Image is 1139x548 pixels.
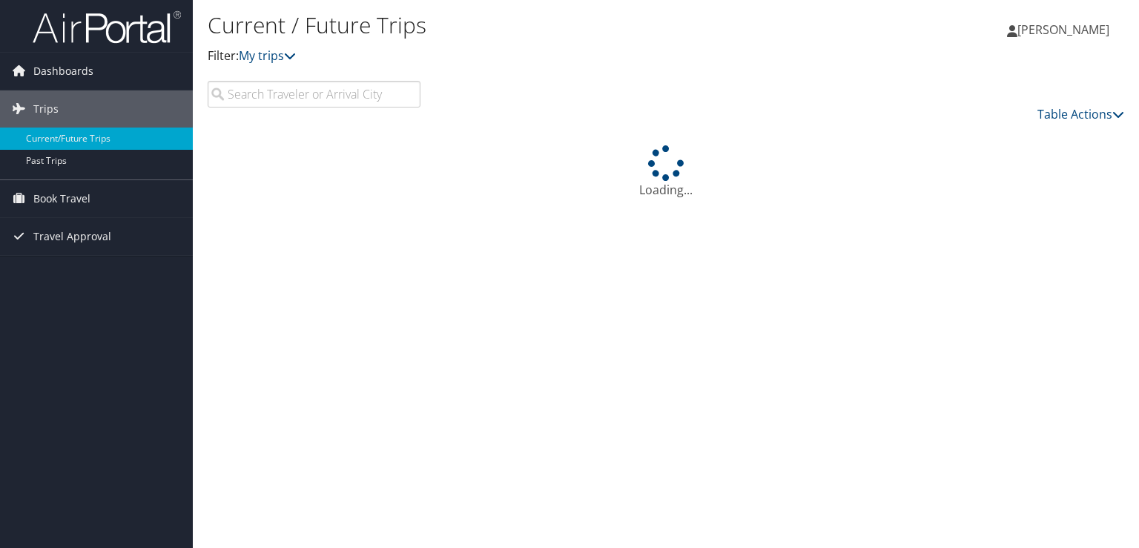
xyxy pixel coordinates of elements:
[33,218,111,255] span: Travel Approval
[208,81,420,108] input: Search Traveler or Arrival City
[33,90,59,128] span: Trips
[33,53,93,90] span: Dashboards
[1037,106,1124,122] a: Table Actions
[1017,22,1109,38] span: [PERSON_NAME]
[239,47,296,64] a: My trips
[33,10,181,44] img: airportal-logo.png
[33,180,90,217] span: Book Travel
[208,47,819,66] p: Filter:
[208,145,1124,199] div: Loading...
[1007,7,1124,52] a: [PERSON_NAME]
[208,10,819,41] h1: Current / Future Trips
